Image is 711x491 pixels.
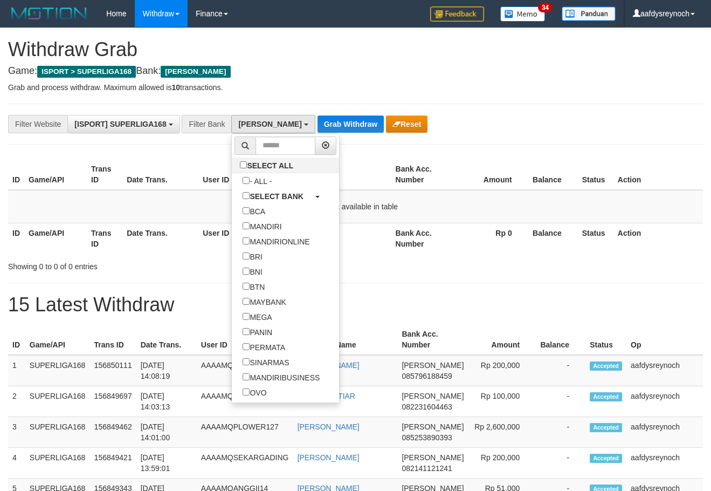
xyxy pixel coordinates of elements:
input: PERMATA [243,343,250,350]
input: MEGA [243,313,250,320]
td: AAAAMQINDEE [197,355,293,386]
label: PANIN [232,324,283,339]
input: MAYBANK [243,298,250,305]
th: Status [578,159,613,190]
td: [DATE] 14:03:13 [136,386,197,417]
th: ID [8,324,25,355]
label: BRI [232,249,273,264]
label: BNI [232,264,273,279]
td: 156849421 [90,448,136,479]
input: BCA [243,207,250,214]
th: Game/API [24,159,87,190]
td: No data available in table [8,190,703,223]
td: aafdysreynoch [626,355,703,386]
input: OVO [243,388,250,395]
a: [PERSON_NAME] [298,453,360,462]
div: Filter Website [8,115,67,133]
span: Accepted [590,362,622,371]
label: PERMATA [232,339,296,354]
td: 3 [8,417,25,448]
label: - ALL - [232,173,282,188]
label: MANDIRI [232,219,292,234]
span: [ISPORT] SUPERLIGA168 [74,120,166,128]
th: User ID [198,159,274,190]
th: User ID [198,223,274,254]
input: BRI [243,253,250,260]
button: [PERSON_NAME] [231,115,315,133]
input: BTN [243,283,250,290]
td: SUPERLIGA168 [25,355,90,386]
th: Game/API [24,223,87,254]
th: Game/API [25,324,90,355]
th: Date Trans. [122,223,198,254]
span: [PERSON_NAME] [402,422,464,431]
td: Rp 2,600,000 [468,417,536,448]
th: Date Trans. [136,324,197,355]
label: MAYBANK [232,294,296,309]
a: [PERSON_NAME] [298,422,360,431]
td: - [536,417,585,448]
span: Copy 082231604463 to clipboard [402,403,452,411]
td: 156850111 [90,355,136,386]
td: SUPERLIGA168 [25,386,90,417]
a: SELECT BANK [232,188,339,203]
th: Balance [528,159,578,190]
input: BNI [243,268,250,275]
h4: Game: Bank: [8,66,703,77]
td: AAAAMQBURHAN50 [197,386,293,417]
input: MANDIRIBUSINESS [243,373,250,380]
label: MANDIRIBUSINESS [232,370,330,385]
div: Filter Bank [182,115,231,133]
td: Rp 200,000 [468,355,536,386]
td: SUPERLIGA168 [25,417,90,448]
td: 4 [8,448,25,479]
td: 2 [8,386,25,417]
th: Rp 0 [454,223,528,254]
td: aafdysreynoch [626,386,703,417]
th: User ID [197,324,293,355]
button: Grab Withdraw [317,115,384,133]
input: - ALL - [243,177,250,184]
th: ID [8,159,24,190]
label: MANDIRIONLINE [232,234,320,249]
th: Balance [528,223,578,254]
th: Trans ID [87,159,122,190]
th: Action [613,223,703,254]
h1: 15 Latest Withdraw [8,294,703,316]
td: - [536,448,585,479]
span: Copy 082141121241 to clipboard [402,464,452,473]
p: Grab and process withdraw. Maximum allowed is transactions. [8,82,703,93]
th: Trans ID [90,324,136,355]
th: Status [585,324,626,355]
th: Bank Acc. Number [391,223,454,254]
td: 156849462 [90,417,136,448]
strong: 10 [171,83,180,92]
input: MANDIRI [243,222,250,229]
input: PANIN [243,328,250,335]
span: Accepted [590,454,622,463]
input: SELECT BANK [243,192,250,199]
label: SINARMAS [232,354,300,370]
td: AAAAMQPLOWER127 [197,417,293,448]
b: SELECT BANK [250,192,303,201]
span: [PERSON_NAME] [402,361,464,370]
td: 156849697 [90,386,136,417]
td: SUPERLIGA168 [25,448,90,479]
th: Action [613,159,703,190]
label: BCA [232,203,276,219]
label: GOPAY [232,400,286,415]
th: Trans ID [87,223,122,254]
th: Op [626,324,703,355]
span: Accepted [590,392,622,401]
th: ID [8,223,24,254]
td: - [536,386,585,417]
span: Copy 085253890393 to clipboard [402,433,452,442]
td: - [536,355,585,386]
td: aafdysreynoch [626,417,703,448]
div: Showing 0 to 0 of 0 entries [8,257,288,272]
span: Copy 085796188459 to clipboard [402,372,452,380]
input: SELECT ALL [240,161,247,168]
img: panduan.png [562,6,616,21]
label: SELECT ALL [232,158,304,173]
img: MOTION_logo.png [8,5,90,22]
